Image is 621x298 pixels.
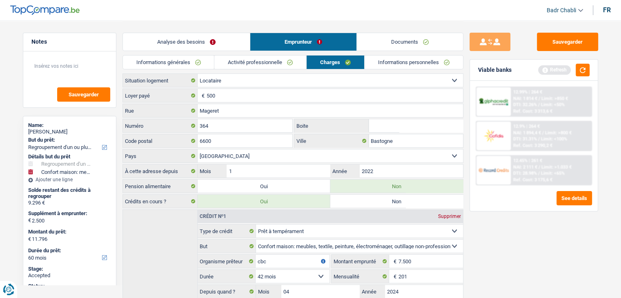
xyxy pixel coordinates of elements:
[541,165,572,170] span: Limit: >1.033 €
[541,102,565,107] span: Limit: <50%
[539,165,540,170] span: /
[513,177,552,182] div: Ref. Cost: 3 175,6 €
[539,96,540,101] span: /
[513,96,537,101] span: NAI: 1 814 €
[294,134,369,147] label: Ville
[28,229,109,235] label: Montant du prêt:
[603,6,611,14] div: fr
[69,92,99,97] span: Sauvegarder
[123,195,198,208] label: Crédits en cours ?
[537,33,598,51] button: Sauvegarder
[123,119,198,132] label: Numéro
[547,7,576,14] span: Badr Chabli
[28,200,111,206] div: 9.296 €
[478,67,512,73] div: Viable banks
[479,97,509,107] img: AlphaCredit
[28,283,111,289] div: Status:
[198,285,256,298] label: Depuis quand ?
[123,89,198,102] label: Loyer payé
[513,165,537,170] span: NAI: 2 111 €
[28,187,111,200] div: Solde restant des crédits à regrouper
[513,109,552,114] div: Ref. Cost: 3 313,6 €
[256,285,281,298] label: Mois
[330,195,463,208] label: Non
[123,104,198,117] label: Rue
[307,56,364,69] a: Charges
[28,153,111,160] div: Détails but du prêt
[123,165,198,178] label: À cette adresse depuis
[28,210,109,217] label: Supplément à emprunter:
[281,285,359,298] input: MM
[545,130,572,136] span: Limit: >800 €
[31,38,108,45] h5: Notes
[513,136,537,142] span: DTI: 31.31%
[28,129,111,135] div: [PERSON_NAME]
[365,56,463,69] a: Informations personnelles
[538,65,571,74] div: Refresh
[389,255,398,268] span: €
[198,195,330,208] label: Oui
[123,134,198,147] label: Code postal
[332,270,390,283] label: Mensualité
[28,272,111,279] div: Accepted
[357,33,463,51] a: Documents
[360,285,385,298] label: Année
[541,96,568,101] span: Limit: >850 €
[198,89,207,102] span: €
[123,74,198,87] label: Situation logement
[389,270,398,283] span: €
[294,119,369,132] label: Boite
[198,225,256,238] label: Type de crédit
[198,255,256,268] label: Organisme prêteur
[513,89,542,95] div: 12.99% | 264 €
[198,270,256,283] label: Durée
[123,33,250,51] a: Analyse des besoins
[436,214,463,219] div: Supprimer
[28,122,111,129] div: Name:
[556,191,592,205] button: See details
[385,285,463,298] input: AAAA
[479,162,509,178] img: Record Credits
[28,137,109,143] label: But du prêt:
[28,266,111,272] div: Stage:
[28,217,31,224] span: €
[542,130,544,136] span: /
[28,247,109,254] label: Durée du prêt:
[198,165,227,178] label: Mois
[123,56,214,69] a: Informations générales
[538,136,540,142] span: /
[513,102,537,107] span: DTI: 32.26%
[198,180,330,193] label: Oui
[540,4,583,17] a: Badr Chabli
[541,136,567,142] span: Limit: <100%
[541,171,565,176] span: Limit: <65%
[28,236,31,242] span: €
[330,165,359,178] label: Année
[123,149,198,162] label: Pays
[513,143,552,148] div: Ref. Cost: 3 290,2 €
[538,171,540,176] span: /
[198,240,256,253] label: But
[198,214,228,219] div: Crédit nº1
[479,128,509,143] img: Cofidis
[359,165,463,178] input: AAAA
[513,158,542,163] div: 12.45% | 261 €
[332,255,390,268] label: Montant emprunté
[330,180,463,193] label: Non
[538,102,540,107] span: /
[513,171,537,176] span: DTI: 28.98%
[28,177,111,182] div: Ajouter une ligne
[57,87,110,102] button: Sauvegarder
[513,130,541,136] span: NAI: 1 894,4 €
[123,180,198,193] label: Pension alimentaire
[513,124,540,129] div: 12.9% | 264 €
[250,33,356,51] a: Emprunteur
[214,56,306,69] a: Activité professionnelle
[227,165,330,178] input: MM
[10,5,80,15] img: TopCompare Logo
